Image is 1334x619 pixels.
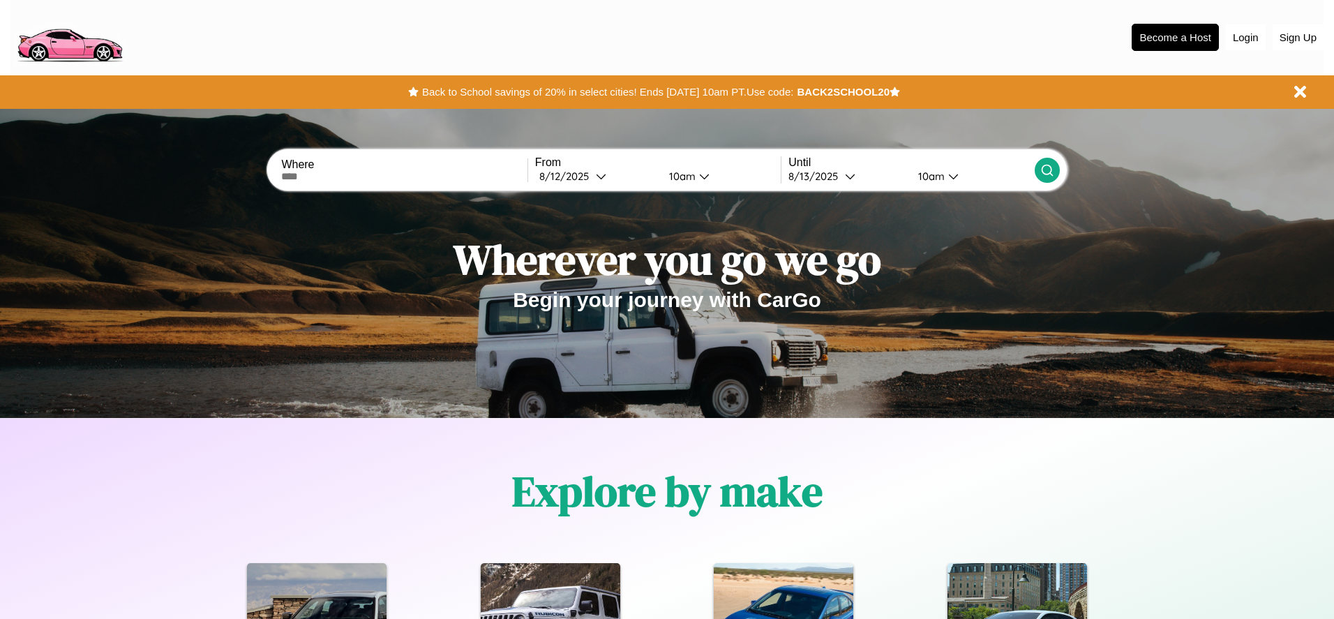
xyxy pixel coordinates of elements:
button: 10am [658,169,781,184]
div: 8 / 12 / 2025 [539,170,596,183]
label: Where [281,158,527,171]
b: BACK2SCHOOL20 [797,86,890,98]
button: Back to School savings of 20% in select cities! Ends [DATE] 10am PT.Use code: [419,82,797,102]
h1: Explore by make [512,463,823,520]
label: From [535,156,781,169]
button: Become a Host [1132,24,1219,51]
div: 8 / 13 / 2025 [788,170,845,183]
button: 8/12/2025 [535,169,658,184]
button: Login [1226,24,1266,50]
img: logo [10,7,128,66]
div: 10am [662,170,699,183]
label: Until [788,156,1034,169]
button: Sign Up [1273,24,1324,50]
div: 10am [911,170,948,183]
button: 10am [907,169,1034,184]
